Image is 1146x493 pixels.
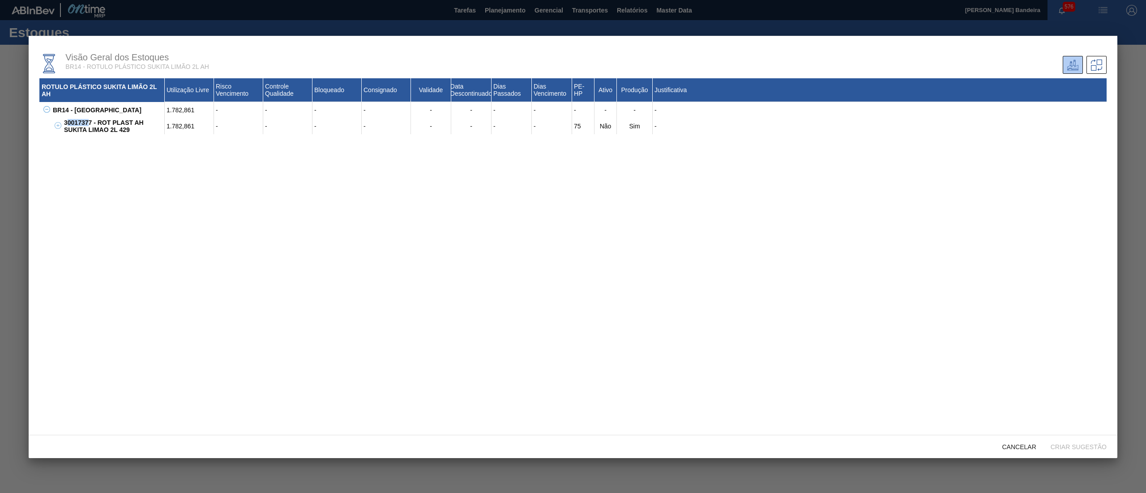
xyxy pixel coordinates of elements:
[312,118,362,134] div: -
[214,78,263,102] div: Risco Vencimento
[65,63,209,70] span: BR14 - ROTULO PLÁSTICO SUKITA LIMÃO 2L AH
[532,78,572,102] div: Dias Vencimento
[995,443,1043,450] span: Cancelar
[263,78,312,102] div: Controle Qualidade
[532,118,572,134] div: -
[65,52,169,62] span: Visão Geral dos Estoques
[1086,56,1107,74] div: Sugestões de Trasferência
[362,102,411,118] div: -
[617,78,653,102] div: Produção
[165,102,214,118] div: 1.782,861
[411,102,451,118] div: -
[51,102,165,118] div: BR14 - [GEOGRAPHIC_DATA]
[214,102,263,118] div: -
[492,102,532,118] div: -
[39,78,165,102] div: ROTULO PLÁSTICO SUKITA LIMÃO 2L AH
[263,118,312,134] div: -
[572,102,594,118] div: -
[653,102,1107,118] div: -
[1063,56,1083,74] div: Unidade Atual/ Unidades
[165,118,214,134] div: 1.782,861
[312,102,362,118] div: -
[594,118,617,134] div: Não
[572,118,594,134] div: 75
[362,78,411,102] div: Consignado
[617,102,653,118] div: -
[532,102,572,118] div: -
[594,78,617,102] div: Ativo
[653,78,1107,102] div: Justificativa
[411,118,451,134] div: -
[411,78,451,102] div: Validade
[451,102,492,118] div: -
[572,78,594,102] div: PE-HP
[451,78,492,102] div: Data Descontinuado
[995,438,1043,455] button: Cancelar
[165,78,214,102] div: Utilização Livre
[492,78,532,102] div: Dias Passados
[653,118,1107,134] div: -
[1043,443,1114,450] span: Criar sugestão
[263,102,312,118] div: -
[362,118,411,134] div: -
[1043,438,1114,455] button: Criar sugestão
[594,102,617,118] div: -
[214,118,263,134] div: -
[492,118,532,134] div: -
[62,118,165,134] div: 30017377 - ROT PLAST AH SUKITA LIMAO 2L 429
[451,118,492,134] div: -
[312,78,362,102] div: Bloqueado
[617,118,653,134] div: Sim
